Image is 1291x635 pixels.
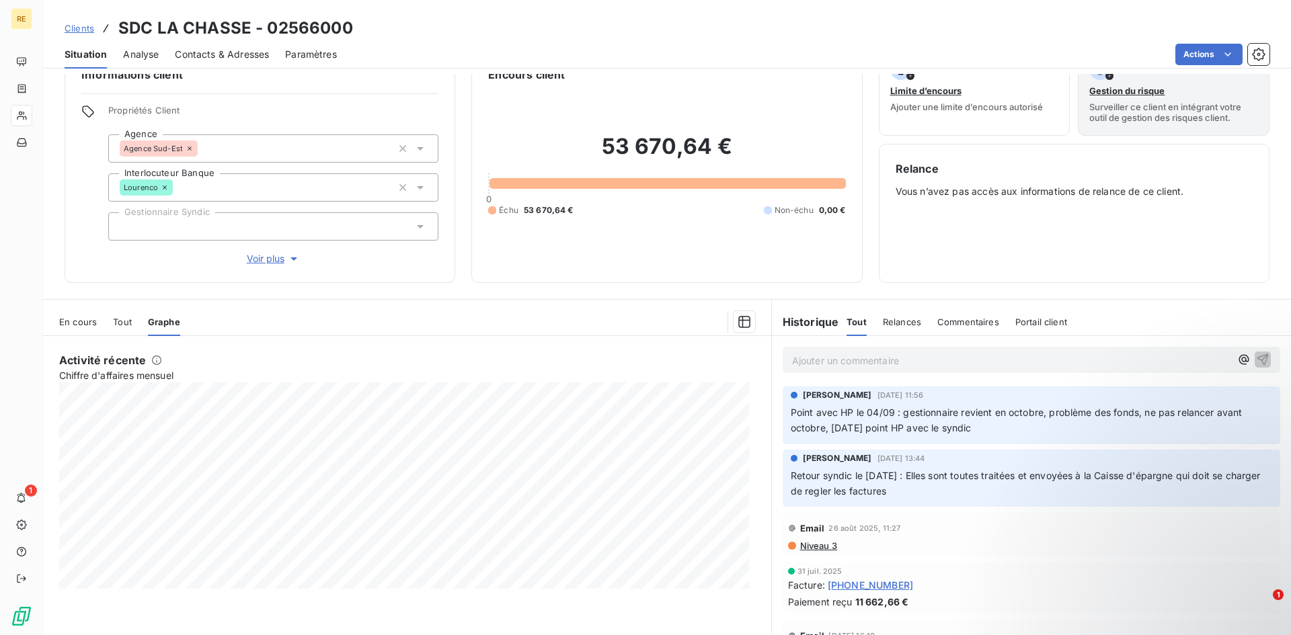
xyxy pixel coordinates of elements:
[108,251,438,266] button: Voir plus
[803,452,872,464] span: [PERSON_NAME]
[1078,50,1269,136] button: Gestion du risqueSurveiller ce client en intégrant votre outil de gestion des risques client.
[123,48,159,61] span: Analyse
[890,85,962,96] span: Limite d’encours
[877,391,924,399] span: [DATE] 11:56
[65,48,107,61] span: Situation
[59,352,146,368] h6: Activité récente
[1015,316,1067,327] span: Portail client
[791,407,1245,433] span: Point avec HP le 04/09 : gestionnaire revient en octobre, problème des fonds, ne pas relancer ava...
[59,368,750,382] span: Chiffre d'affaires mensuel
[800,523,825,534] span: Email
[937,316,999,327] span: Commentaires
[11,8,32,30] div: RE
[25,484,37,497] span: 1
[797,567,843,575] span: 31 juil. 2025
[819,204,846,216] span: 0,00 €
[803,389,872,401] span: [PERSON_NAME]
[124,183,158,192] span: Lourenco
[486,194,492,204] span: 0
[524,204,574,216] span: 53 670,64 €
[65,22,94,35] a: Clients
[847,316,867,327] span: Tout
[11,605,32,627] img: Logo LeanPay
[59,316,97,327] span: En cours
[113,316,132,327] span: Tout
[788,595,853,609] span: Paiement reçu
[247,252,301,265] span: Voir plus
[488,133,845,173] h2: 53 670,64 €
[1245,589,1278,622] iframe: Intercom live chat
[120,220,130,232] input: Ajouter une valeur
[148,316,180,327] span: Graphe
[175,48,269,61] span: Contacts & Adresses
[791,470,1263,497] span: Retour syndic le [DATE] : Elles sont toutes traitées et envoyées à la Caisse d'épargne qui doit s...
[788,578,825,592] span: Facture :
[828,578,913,592] span: [PHONE_NUMBER]
[775,204,814,216] span: Non-échu
[799,540,837,551] span: Niveau 3
[499,204,518,216] span: Échu
[1089,101,1258,123] span: Surveiller ce client en intégrant votre outil de gestion des risques client.
[81,67,438,83] h6: Informations client
[285,48,337,61] span: Paramètres
[108,105,438,124] span: Propriétés Client
[896,161,1253,266] div: Vous n’avez pas accès aux informations de relance de ce client.
[877,454,925,462] span: [DATE] 13:44
[1089,85,1165,96] span: Gestion du risque
[879,50,1070,136] button: Limite d’encoursAjouter une limite d’encours autorisé
[828,524,900,532] span: 26 août 2025, 11:27
[855,595,909,609] span: 11 662,66 €
[118,16,353,40] h3: SDC LA CHASSE - 02566000
[1175,44,1243,65] button: Actions
[883,316,921,327] span: Relances
[124,144,183,153] span: Agence Sud-Est
[896,161,1253,177] h6: Relance
[488,67,565,83] h6: Encours client
[772,314,839,330] h6: Historique
[173,181,184,194] input: Ajouter une valeur
[1022,505,1291,599] iframe: Intercom notifications message
[890,101,1043,112] span: Ajouter une limite d’encours autorisé
[1273,589,1284,600] span: 1
[65,23,94,34] span: Clients
[198,142,208,155] input: Ajouter une valeur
